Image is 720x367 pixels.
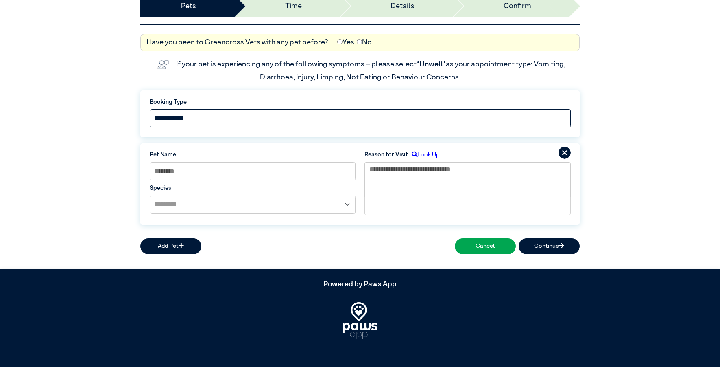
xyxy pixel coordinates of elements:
label: Have you been to Greencross Vets with any pet before? [146,37,328,48]
label: Pet Name [150,151,356,160]
img: PawsApp [343,303,377,339]
button: Cancel [455,238,516,255]
label: Reason for Visit [364,151,408,160]
label: No [357,37,372,48]
button: Continue [519,238,580,255]
img: vet [155,57,172,72]
label: Yes [337,37,354,48]
label: Booking Type [150,98,571,107]
label: Look Up [408,151,439,160]
button: Add Pet [140,238,201,255]
span: “Unwell” [417,61,446,68]
label: Species [150,184,356,193]
label: If your pet is experiencing any of the following symptoms – please select as your appointment typ... [176,61,567,81]
input: No [357,39,362,44]
input: Yes [337,39,343,44]
h5: Powered by Paws App [140,281,580,290]
a: Pets [181,1,196,12]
